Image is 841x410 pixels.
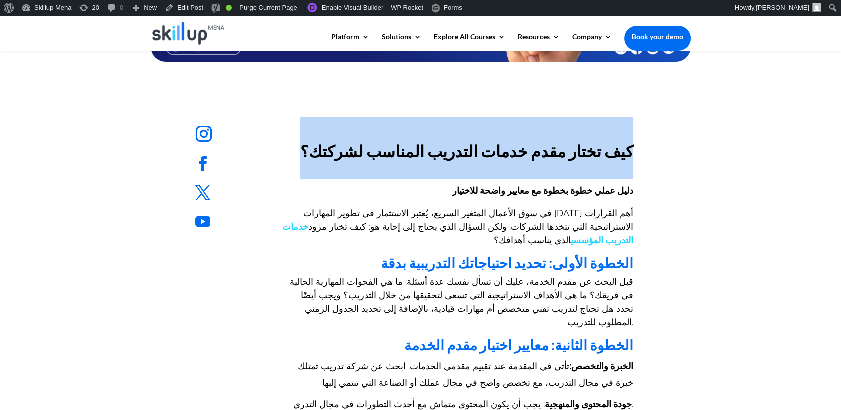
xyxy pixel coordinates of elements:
a: خدمات التدريب المؤسسي [282,221,633,245]
b: جودة المحتوى والمنهجية [545,399,632,409]
iframe: Chat Widget [674,302,841,410]
a: Explore All Courses [434,33,505,50]
span: كيف تختار مقدم خدمات التدريب المناسب لشركتك؟ [300,141,633,161]
b: الخبرة والتخصص: [569,361,633,371]
a: Follow on X [188,178,218,208]
a: Follow on Facebook [188,149,218,179]
h2: الخطوة الثانية: معايير اختيار مقدم الخدمة [282,338,633,357]
a: Follow on Youtube [188,207,218,237]
a: Platform [331,33,369,50]
span: [PERSON_NAME] [756,4,809,11]
div: Good [226,5,232,11]
a: Follow on Instagram [188,118,220,150]
a: Company [572,33,612,50]
a: Book your demo [624,26,691,48]
strong: دليل عملي خطوة بخطوة مع معايير واضحة للاختيار [452,185,633,196]
span: في سوق الأعمال المتغير السريع، يُعتبر الاستثمار في تطوير المهارات [DATE] أهم القرارات الاستراتيجي... [282,208,633,245]
a: Resources [518,33,560,50]
span: قبل البحث عن مقدم الخدمة، عليك أن تسأل نفسك عدة أسئلة: ما هي الفجوات المهارية الحالية في فريقك؟ م... [290,276,633,327]
span: تأتي في المقدمة عند تقييم مقدمي الخدمات. ابحث عن شركة تدريب تمتلك خبرة في مجال التدريب، مع تخصص و... [298,361,633,388]
a: Solutions [382,33,421,50]
span: : يجب أن يكون المحتوى متماشٍ مع أحدث التطورات في مجال التدري. [293,399,633,409]
h2: الخطوة الأولى: تحديد احتياجاتك التدريبية بدقة [282,256,633,275]
img: Skillup Mena [152,22,225,45]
